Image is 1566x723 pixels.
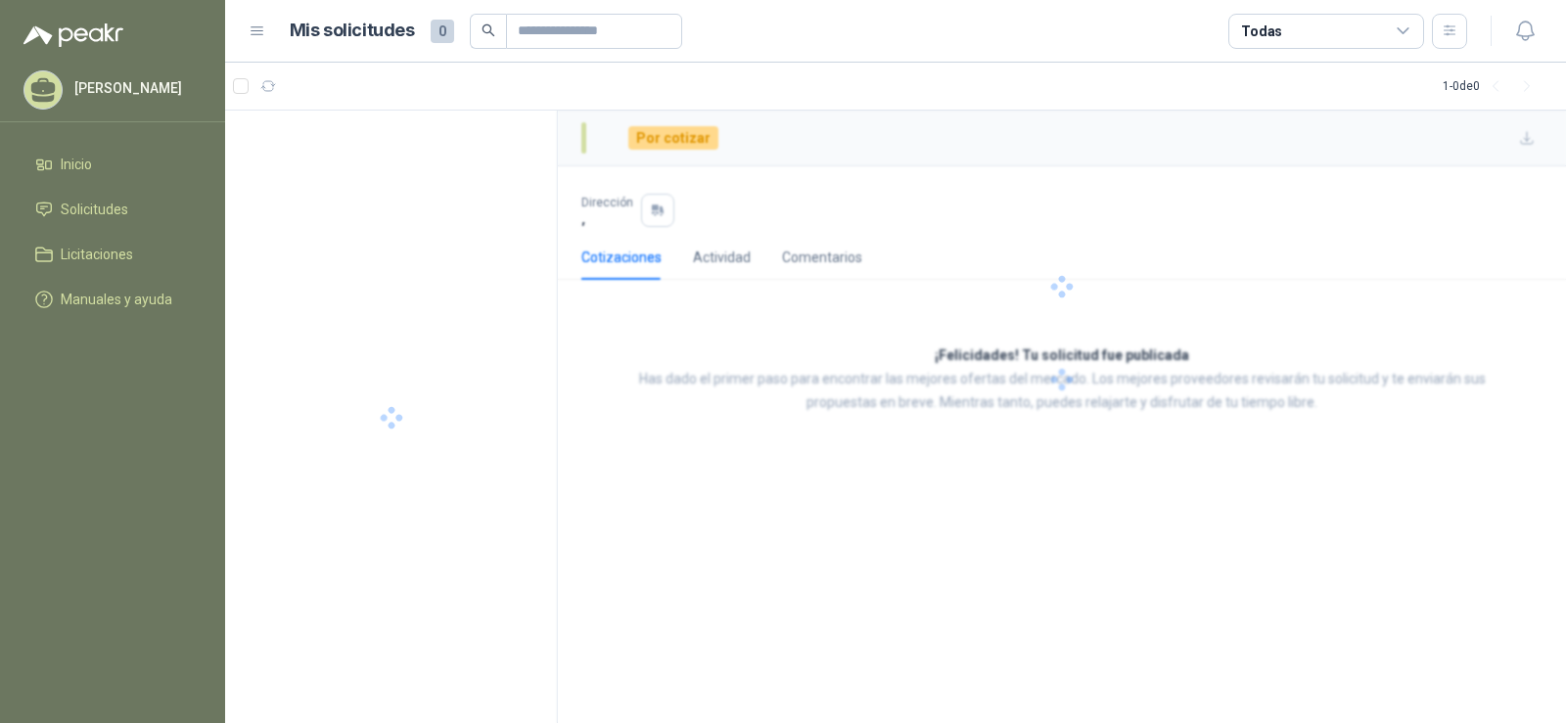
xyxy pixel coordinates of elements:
div: Todas [1241,21,1282,42]
a: Manuales y ayuda [23,281,202,318]
span: Licitaciones [61,244,133,265]
span: search [482,23,495,37]
p: [PERSON_NAME] [74,81,197,95]
a: Inicio [23,146,202,183]
span: Manuales y ayuda [61,289,172,310]
span: 0 [431,20,454,43]
img: Logo peakr [23,23,123,47]
h1: Mis solicitudes [290,17,415,45]
a: Solicitudes [23,191,202,228]
a: Licitaciones [23,236,202,273]
span: Solicitudes [61,199,128,220]
div: 1 - 0 de 0 [1443,70,1543,102]
span: Inicio [61,154,92,175]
